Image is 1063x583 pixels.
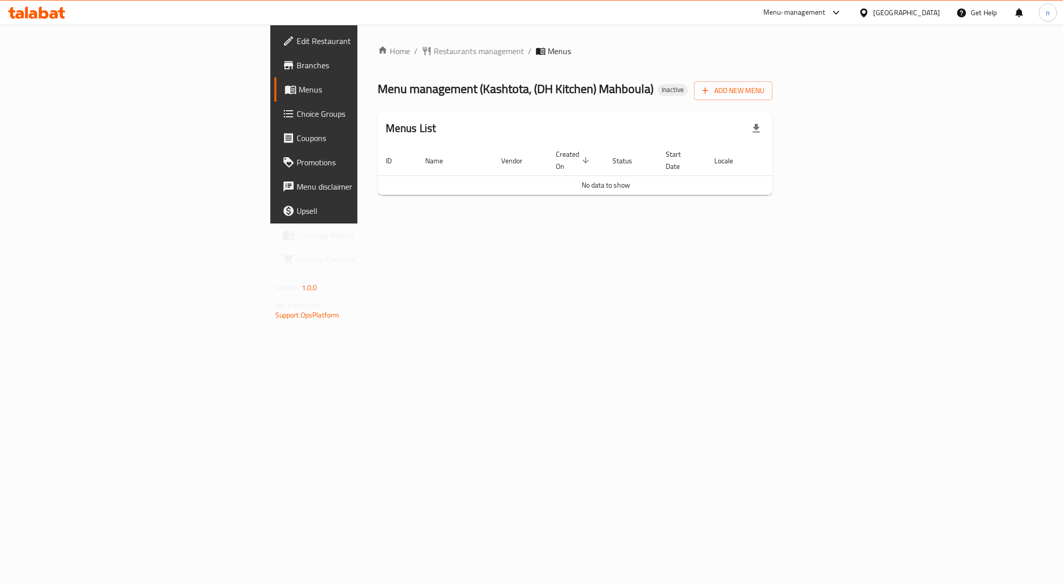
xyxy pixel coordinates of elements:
[548,45,571,57] span: Menus
[274,174,448,199] a: Menu disclaimer
[694,81,772,100] button: Add New Menu
[702,84,764,97] span: Add New Menu
[763,7,826,19] div: Menu-management
[297,35,440,47] span: Edit Restaurant
[297,132,440,144] span: Coupons
[386,155,405,167] span: ID
[612,155,645,167] span: Status
[378,145,834,195] table: enhanced table
[297,205,440,217] span: Upsell
[556,148,592,172] span: Created On
[297,108,440,120] span: Choice Groups
[744,116,768,141] div: Export file
[274,150,448,174] a: Promotions
[873,7,940,18] div: [GEOGRAPHIC_DATA]
[274,53,448,77] a: Branches
[274,29,448,53] a: Edit Restaurant
[275,281,300,294] span: Version:
[299,83,440,96] span: Menus
[274,223,448,247] a: Coverage Report
[302,281,317,294] span: 1.0.0
[274,199,448,223] a: Upsell
[658,84,688,96] div: Inactive
[1046,7,1050,18] span: n
[297,156,440,168] span: Promotions
[714,155,746,167] span: Locale
[297,181,440,193] span: Menu disclaimer
[422,45,524,57] a: Restaurants management
[297,253,440,265] span: Grocery Checklist
[758,145,834,176] th: Actions
[528,45,531,57] li: /
[378,77,653,100] span: Menu management ( Kashtota, (DH Kitchen) Mahboula )
[275,298,322,311] span: Get support on:
[297,59,440,71] span: Branches
[658,85,688,94] span: Inactive
[582,178,630,192] span: No data to show
[666,148,694,172] span: Start Date
[297,229,440,241] span: Coverage Report
[434,45,524,57] span: Restaurants management
[274,77,448,102] a: Menus
[501,155,536,167] span: Vendor
[274,126,448,150] a: Coupons
[425,155,456,167] span: Name
[275,308,340,322] a: Support.OpsPlatform
[274,102,448,126] a: Choice Groups
[378,45,773,57] nav: breadcrumb
[274,247,448,272] a: Grocery Checklist
[386,121,436,136] h2: Menus List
